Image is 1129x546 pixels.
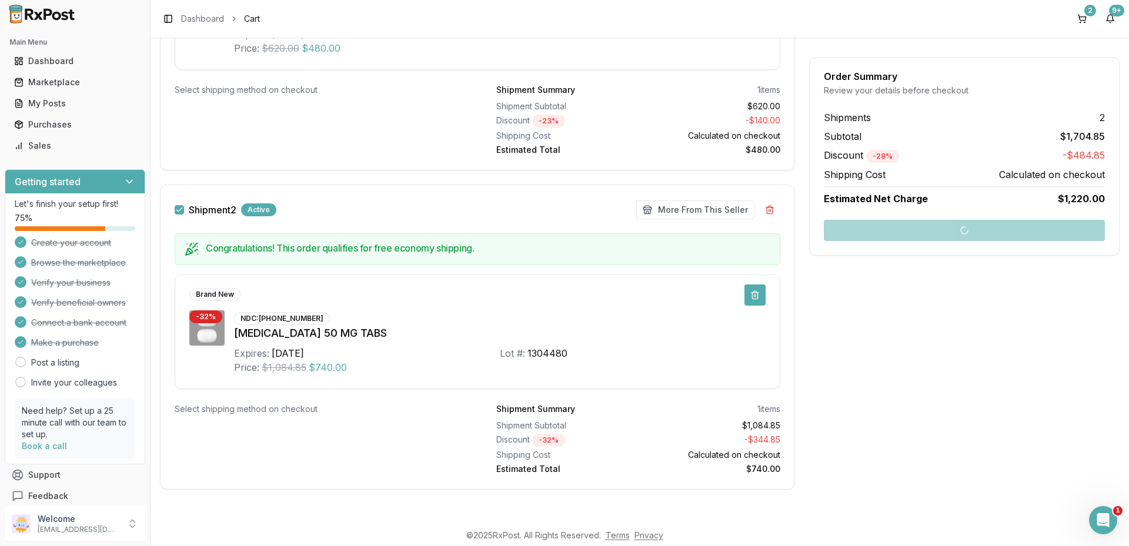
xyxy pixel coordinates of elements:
[14,98,136,109] div: My Posts
[1100,110,1105,125] span: 2
[15,175,81,189] h3: Getting started
[234,346,269,360] div: Expires:
[22,405,128,440] p: Need help? Set up a 25 minute call with our team to set up.
[496,434,634,447] div: Discount
[262,360,306,374] span: $1,084.85
[500,346,525,360] div: Lot #:
[824,193,928,205] span: Estimated Net Charge
[12,514,31,533] img: User avatar
[9,135,141,156] a: Sales
[181,13,224,25] a: Dashboard
[14,76,136,88] div: Marketplace
[824,110,871,125] span: Shipments
[643,144,781,156] div: $480.00
[824,129,861,143] span: Subtotal
[22,441,67,451] a: Book a call
[28,490,68,502] span: Feedback
[1109,5,1124,16] div: 9+
[5,73,145,92] button: Marketplace
[189,288,241,301] div: Brand New
[496,463,634,475] div: Estimated Total
[643,115,781,128] div: - $140.00
[14,140,136,152] div: Sales
[5,94,145,113] button: My Posts
[496,101,634,112] div: Shipment Subtotal
[496,420,634,431] div: Shipment Subtotal
[532,434,565,447] div: - 32 %
[31,297,126,309] span: Verify beneficial owners
[496,84,575,96] div: Shipment Summary
[824,149,899,161] span: Discount
[496,144,634,156] div: Estimated Total
[5,52,145,71] button: Dashboard
[31,317,126,329] span: Connect a bank account
[234,41,259,55] div: Price:
[1089,506,1117,534] iframe: Intercom live chat
[9,72,141,93] a: Marketplace
[643,434,781,447] div: - $344.85
[1063,148,1105,163] span: -$484.85
[496,115,634,128] div: Discount
[15,198,135,210] p: Let's finish your setup first!
[606,530,630,540] a: Terms
[15,212,32,224] span: 75 %
[1060,129,1105,143] span: $1,704.85
[38,525,119,534] p: [EMAIL_ADDRESS][DOMAIN_NAME]
[1113,506,1123,515] span: 1
[14,55,136,67] div: Dashboard
[496,130,634,142] div: Shipping Cost
[234,325,766,341] div: [MEDICAL_DATA] 50 MG TABS
[643,420,781,431] div: $1,084.85
[31,237,111,249] span: Create your account
[175,84,459,96] div: Select shipping method on checkout
[643,449,781,461] div: Calculated on checkout
[5,464,145,485] button: Support
[1101,9,1120,28] button: 9+
[234,312,330,325] div: NDC: [PHONE_NUMBER]
[999,168,1105,182] span: Calculated on checkout
[9,93,141,114] a: My Posts
[643,463,781,475] div: $740.00
[234,360,259,374] div: Price:
[241,203,276,216] div: Active
[175,403,459,415] div: Select shipping method on checkout
[38,513,119,525] p: Welcome
[9,38,141,47] h2: Main Menu
[189,310,225,346] img: Ubrelvy 50 MG TABS
[262,41,299,55] span: $620.00
[636,200,754,219] button: More From This Seller
[181,13,260,25] nav: breadcrumb
[31,257,126,269] span: Browse the marketplace
[309,360,347,374] span: $740.00
[5,136,145,155] button: Sales
[634,530,663,540] a: Privacy
[757,84,780,96] div: 1 items
[9,114,141,135] a: Purchases
[189,205,236,215] label: Shipment 2
[5,485,145,507] button: Feedback
[824,168,886,182] span: Shipping Cost
[532,115,565,128] div: - 23 %
[31,377,117,388] a: Invite your colleagues
[189,310,222,323] div: - 32 %
[206,243,770,253] h5: Congratulations! This order qualifies for free economy shipping.
[1073,9,1091,28] button: 2
[1058,192,1105,206] span: $1,220.00
[302,41,340,55] span: $480.00
[643,130,781,142] div: Calculated on checkout
[824,85,1105,96] div: Review your details before checkout
[9,51,141,72] a: Dashboard
[31,277,111,289] span: Verify your business
[496,403,575,415] div: Shipment Summary
[496,449,634,461] div: Shipping Cost
[757,403,780,415] div: 1 items
[866,150,899,163] div: - 28 %
[5,5,80,24] img: RxPost Logo
[5,115,145,134] button: Purchases
[643,101,781,112] div: $620.00
[527,346,567,360] div: 1304480
[31,357,79,369] a: Post a listing
[31,337,99,349] span: Make a purchase
[272,346,304,360] div: [DATE]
